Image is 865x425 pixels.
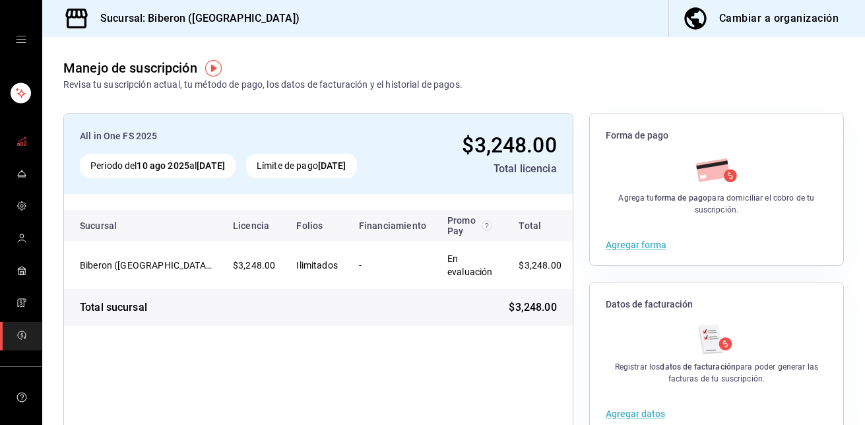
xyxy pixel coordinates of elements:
div: Agrega tu para domiciliar el cobro de tu suscripción. [606,192,827,216]
strong: datos de facturación [660,362,736,372]
div: Registrar los para poder generar las facturas de tu suscripción. [606,361,827,385]
h3: Sucursal: Biberon ([GEOGRAPHIC_DATA]) [90,11,300,26]
img: Tooltip marker [205,60,222,77]
button: Agregar datos [606,409,665,418]
strong: [DATE] [197,160,225,171]
div: Biberon (Roma Norte) [80,259,212,272]
span: $3,248.00 [233,260,275,271]
div: Revisa tu suscripción actual, tu método de pago, los datos de facturación y el historial de pagos. [63,78,463,92]
th: Total [503,210,582,242]
span: $3,248.00 [519,260,561,271]
td: En evaluación [437,242,503,289]
div: Sucursal [80,220,152,231]
svg: Recibe un descuento en el costo de tu membresía al cubrir 80% de tus transacciones realizadas con... [482,220,492,231]
span: Datos de facturación [606,298,827,311]
strong: [DATE] [318,160,346,171]
div: Total licencia [415,161,557,177]
span: Forma de pago [606,129,827,142]
div: Límite de pago [246,154,357,178]
span: $3,248.00 [462,133,556,158]
button: open drawer [16,34,26,45]
th: Licencia [222,210,286,242]
div: Cambiar a organización [719,9,839,28]
strong: 10 ago 2025 [137,160,189,171]
div: Total sucursal [80,300,147,315]
th: Folios [286,210,348,242]
td: - [348,242,437,289]
td: Ilimitados [286,242,348,289]
div: All in One FS 2025 [80,129,404,143]
div: Periodo del al [80,154,236,178]
strong: forma de pago [655,193,708,203]
span: $3,248.00 [509,300,556,315]
div: Promo Pay [447,215,493,236]
div: Manejo de suscripción [63,58,197,78]
div: Biberon ([GEOGRAPHIC_DATA]) [80,259,212,272]
button: Agregar forma [606,240,666,249]
th: Financiamiento [348,210,437,242]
